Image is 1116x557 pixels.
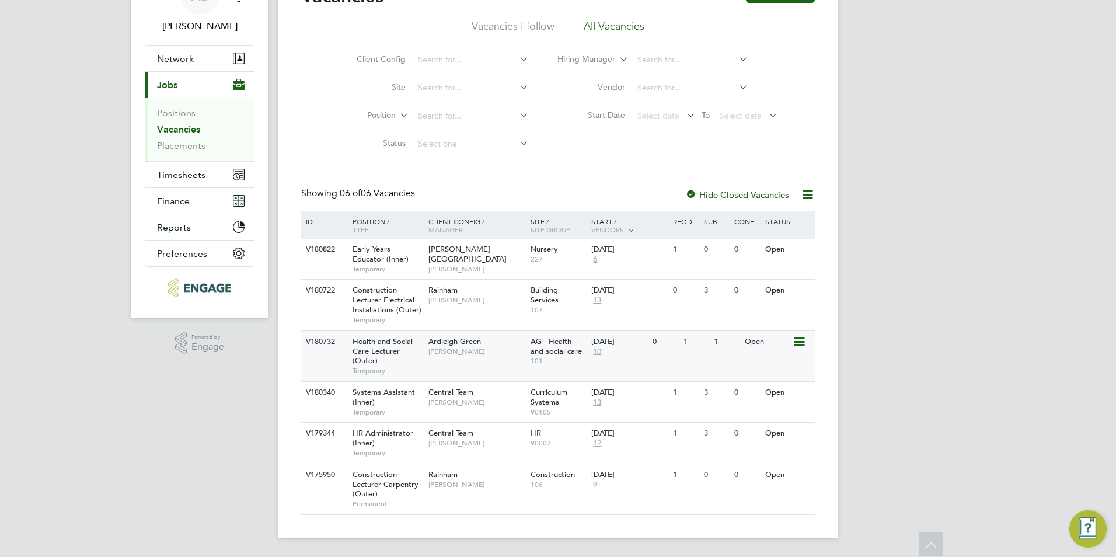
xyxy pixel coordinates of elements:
[591,225,624,234] span: Vendors
[531,408,586,417] span: 90105
[191,332,224,342] span: Powered by
[701,382,731,403] div: 3
[428,336,481,346] span: Ardleigh Green
[157,124,200,135] a: Vacancies
[353,244,409,264] span: Early Years Educator (Inner)
[428,387,473,397] span: Central Team
[157,196,190,207] span: Finance
[731,280,762,301] div: 0
[698,107,713,123] span: To
[157,107,196,119] a: Positions
[591,337,647,347] div: [DATE]
[340,187,361,199] span: 06 of
[157,79,177,90] span: Jobs
[531,336,582,356] span: AG - Health and social care
[353,448,423,458] span: Temporary
[428,438,525,448] span: [PERSON_NAME]
[414,80,529,96] input: Search for...
[720,110,762,121] span: Select date
[531,438,586,448] span: 90007
[145,188,254,214] button: Finance
[591,255,599,264] span: 6
[762,211,813,231] div: Status
[353,428,413,448] span: HR Administrator (Inner)
[591,295,603,305] span: 13
[637,110,679,121] span: Select date
[428,285,458,295] span: Rainham
[731,211,762,231] div: Conf
[414,108,529,124] input: Search for...
[633,80,748,96] input: Search for...
[472,19,554,40] li: Vacancies I follow
[157,140,205,151] a: Placements
[701,239,731,260] div: 0
[428,347,525,356] span: [PERSON_NAME]
[175,332,225,354] a: Powered byEngage
[701,211,731,231] div: Sub
[303,211,344,231] div: ID
[762,280,813,301] div: Open
[340,187,415,199] span: 06 Vacancies
[591,480,599,490] span: 9
[157,222,191,233] span: Reports
[428,469,458,479] span: Rainham
[531,255,586,264] span: 227
[303,464,344,486] div: V175950
[339,82,406,92] label: Site
[145,98,254,161] div: Jobs
[591,347,603,357] span: 10
[531,244,558,254] span: Nursery
[670,464,700,486] div: 1
[303,382,344,403] div: V180340
[145,278,254,297] a: Go to home page
[711,331,741,353] div: 1
[588,211,670,241] div: Start /
[531,387,567,407] span: Curriculum Systems
[168,278,231,297] img: carbonrecruitment-logo-retina.png
[670,423,700,444] div: 1
[353,499,423,509] span: Permanent
[353,387,415,407] span: Systems Assistant (Inner)
[701,464,731,486] div: 0
[428,264,525,274] span: [PERSON_NAME]
[591,429,667,438] div: [DATE]
[531,285,559,305] span: Building Services
[353,408,423,417] span: Temporary
[353,469,418,499] span: Construction Lecturer Carpentry (Outer)
[414,136,529,152] input: Select one
[145,162,254,187] button: Timesheets
[701,423,731,444] div: 3
[548,54,615,65] label: Hiring Manager
[731,382,762,403] div: 0
[591,398,603,408] span: 13
[157,248,207,259] span: Preferences
[762,464,813,486] div: Open
[145,214,254,240] button: Reports
[145,19,254,33] span: Avais Sabir
[157,169,205,180] span: Timesheets
[742,331,793,353] div: Open
[531,225,570,234] span: Site Group
[353,315,423,325] span: Temporary
[353,336,413,366] span: Health and Social Care Lecturer (Outer)
[303,239,344,260] div: V180822
[303,331,344,353] div: V180732
[428,295,525,305] span: [PERSON_NAME]
[329,110,396,121] label: Position
[762,423,813,444] div: Open
[428,480,525,489] span: [PERSON_NAME]
[145,46,254,71] button: Network
[1069,510,1107,548] button: Engage Resource Center
[428,398,525,407] span: [PERSON_NAME]
[145,241,254,266] button: Preferences
[731,464,762,486] div: 0
[344,211,426,239] div: Position /
[591,438,603,448] span: 12
[414,52,529,68] input: Search for...
[591,388,667,398] div: [DATE]
[191,342,224,352] span: Engage
[670,239,700,260] div: 1
[670,382,700,403] div: 1
[584,19,644,40] li: All Vacancies
[591,470,667,480] div: [DATE]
